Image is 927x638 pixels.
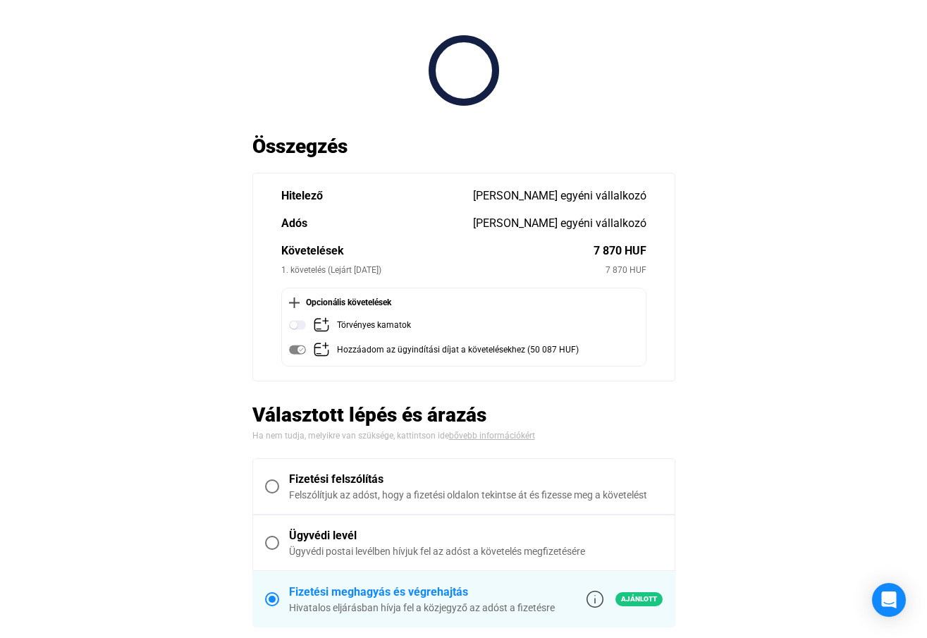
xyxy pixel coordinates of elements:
[289,584,555,601] div: Fizetési meghagyás és végrehajtás
[313,341,330,358] img: add-claim
[289,317,306,333] img: toggle-off
[289,544,663,558] div: Ügyvédi postai levélben hívjuk fel az adóst a követelés megfizetésére
[252,431,449,441] span: Ha nem tudja, melyikre van szüksége, kattintson ide
[337,317,411,334] div: Törvényes kamatok
[281,188,473,204] div: Hitelező
[289,297,300,308] img: plus-black
[587,591,663,608] a: info-grey-outlineAjánlott
[289,488,663,502] div: Felszólítjuk az adóst, hogy a fizetési oldalon tekintse át és fizesse meg a követelést
[281,243,594,259] div: Követelések
[313,317,330,333] img: add-claim
[587,591,603,608] img: info-grey-outline
[281,263,606,277] div: 1. követelés (Lejárt [DATE])
[473,188,646,204] div: [PERSON_NAME] egyéni vállalkozó
[337,341,579,359] div: Hozzáadom az ügyindítási díjat a követelésekhez (50 087 HUF)
[289,341,306,358] img: toggle-on-disabled
[281,215,473,232] div: Adós
[252,403,675,427] h2: Választott lépés és árazás
[872,583,906,617] div: Open Intercom Messenger
[449,431,535,441] a: bővebb információkért
[289,601,555,615] div: Hivatalos eljárásban hívja fel a közjegyző az adóst a fizetésre
[473,215,646,232] div: [PERSON_NAME] egyéni vállalkozó
[594,243,646,259] div: 7 870 HUF
[606,263,646,277] div: 7 870 HUF
[289,527,663,544] div: Ügyvédi levél
[289,295,639,309] div: Opcionális követelések
[615,592,663,606] span: Ajánlott
[289,471,663,488] div: Fizetési felszólítás
[252,134,675,159] h2: Összegzés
